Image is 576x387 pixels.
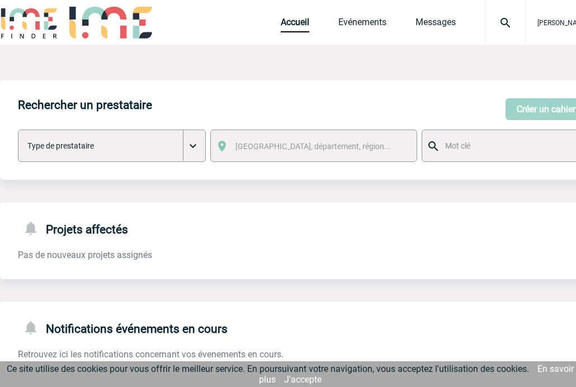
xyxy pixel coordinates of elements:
img: notifications-24-px-g.png [22,220,46,236]
a: Accueil [281,17,309,32]
input: Mot clé [442,138,575,153]
img: notifications-24-px-g.png [22,319,46,336]
h4: Rechercher un prestataire [18,98,152,112]
span: Pas de nouveaux projets assignés [18,250,152,260]
span: [GEOGRAPHIC_DATA], département, région... [235,142,391,151]
a: Evénements [338,17,386,32]
a: J'accepte [284,374,322,385]
h4: Notifications événements en cours [18,319,228,336]
span: Ce site utilise des cookies pour vous offrir le meilleur service. En poursuivant votre navigation... [7,364,529,374]
a: Messages [416,17,456,32]
h4: Projets affectés [18,220,128,236]
span: Retrouvez ici les notifications concernant vos évenements en cours. [18,349,284,360]
a: En savoir plus [259,364,574,385]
